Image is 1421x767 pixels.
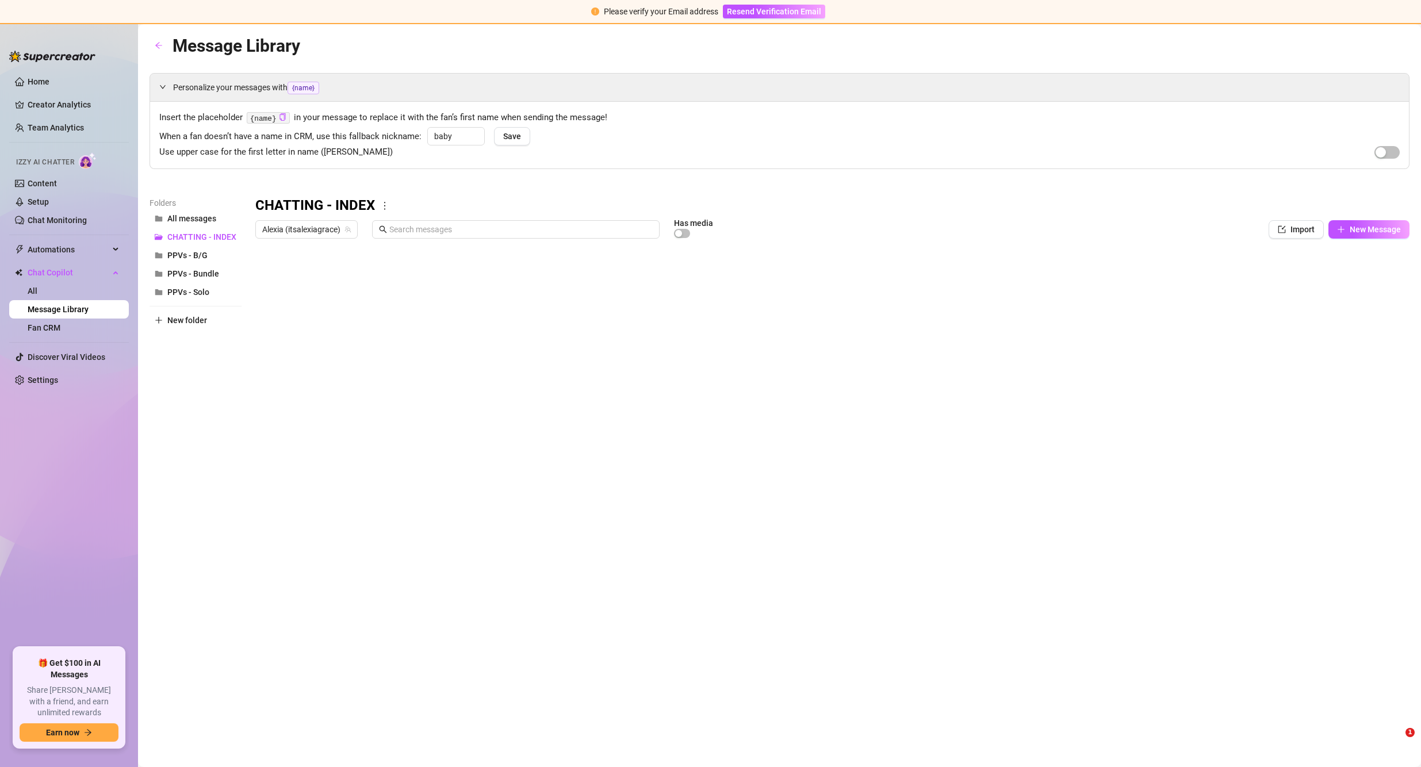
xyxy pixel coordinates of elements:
button: Earn nowarrow-right [20,723,118,742]
button: PPVs - B/G [150,246,242,264]
img: AI Chatter [79,152,97,169]
a: All [28,286,37,296]
span: folder [155,251,163,259]
span: thunderbolt [15,245,24,254]
a: Content [28,179,57,188]
span: PPVs - Solo [167,287,209,297]
span: Save [503,132,521,141]
span: {name} [288,82,319,94]
code: {name} [247,112,290,124]
article: Message Library [173,32,300,59]
span: copy [279,113,286,121]
span: Share [PERSON_NAME] with a friend, and earn unlimited rewards [20,685,118,719]
span: PPVs - B/G [167,251,208,260]
input: Search messages [389,223,653,236]
a: Chat Monitoring [28,216,87,225]
span: 1 [1405,728,1415,737]
button: PPVs - Bundle [150,264,242,283]
span: Resend Verification Email [727,7,821,16]
span: Use upper case for the first letter in name ([PERSON_NAME]) [159,145,393,159]
span: folder-open [155,233,163,241]
a: Message Library [28,305,89,314]
a: Setup [28,197,49,206]
span: arrow-left [155,41,163,49]
span: import [1278,225,1286,233]
span: Earn now [46,728,79,737]
button: New Message [1328,220,1409,239]
span: CHATTING - INDEX [167,232,236,241]
iframe: Intercom live chat [1382,728,1409,756]
span: plus [1337,225,1345,233]
span: more [380,201,390,211]
span: plus [155,316,163,324]
button: Import [1269,220,1324,239]
button: New folder [150,311,242,329]
article: Folders [150,197,242,209]
h3: CHATTING - INDEX [255,197,375,215]
span: search [379,225,387,233]
a: Team Analytics [28,123,84,132]
span: expanded [159,83,166,90]
a: Settings [28,375,58,385]
span: 🎁 Get $100 in AI Messages [20,658,118,680]
button: Resend Verification Email [723,5,825,18]
button: CHATTING - INDEX [150,228,242,246]
button: Click to Copy [279,113,286,122]
a: Creator Analytics [28,95,120,114]
div: Please verify your Email address [604,5,718,18]
article: Has media [674,220,713,227]
span: New folder [167,316,207,325]
span: exclamation-circle [591,7,599,16]
span: Izzy AI Chatter [16,157,74,168]
img: logo-BBDzfeDw.svg [9,51,95,62]
span: Import [1290,225,1315,234]
span: folder [155,270,163,278]
span: arrow-right [84,728,92,737]
a: Discover Viral Videos [28,352,105,362]
img: Chat Copilot [15,269,22,277]
a: Home [28,77,49,86]
span: folder [155,288,163,296]
span: Chat Copilot [28,263,109,282]
span: PPVs - Bundle [167,269,219,278]
span: New Message [1350,225,1401,234]
div: Personalize your messages with{name} [150,74,1409,101]
span: Insert the placeholder in your message to replace it with the fan’s first name when sending the m... [159,111,1400,125]
span: folder [155,214,163,223]
span: Automations [28,240,109,259]
button: All messages [150,209,242,228]
button: PPVs - Solo [150,283,242,301]
span: When a fan doesn’t have a name in CRM, use this fallback nickname: [159,130,422,144]
span: All messages [167,214,216,223]
button: Save [494,127,530,145]
a: Fan CRM [28,323,60,332]
span: Alexia (itsalexiagrace) [262,221,351,238]
span: team [344,226,351,233]
span: Personalize your messages with [173,81,1400,94]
